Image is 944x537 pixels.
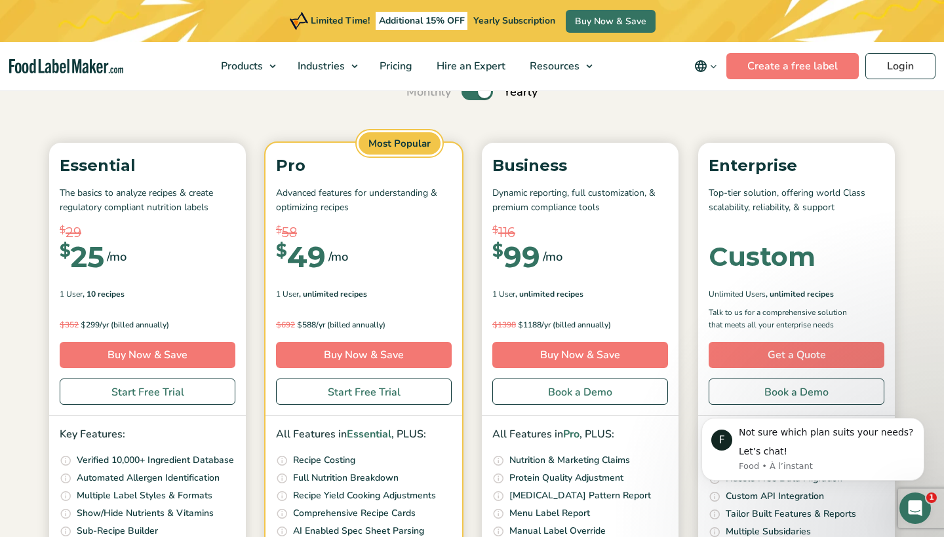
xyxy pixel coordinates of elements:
[492,153,668,178] p: Business
[60,320,65,329] span: $
[83,288,125,300] span: , 10 Recipes
[276,426,452,443] p: All Features in , PLUS:
[60,223,66,238] span: $
[709,244,816,270] div: Custom
[462,83,493,100] label: Toggle
[492,242,540,271] div: 99
[276,223,282,238] span: $
[60,242,71,259] span: $
[286,42,364,90] a: Industries
[376,59,414,73] span: Pricing
[60,379,235,405] a: Start Free Trial
[492,320,498,329] span: $
[926,492,937,503] span: 1
[543,248,562,266] span: /mo
[293,453,355,468] p: Recipe Costing
[60,186,235,215] p: The basics to analyze recipes & create regulatory compliant nutrition labels
[766,288,834,300] span: , Unlimited Recipes
[276,186,452,215] p: Advanced features for understanding & optimizing recipes
[297,320,302,329] span: $
[492,186,668,215] p: Dynamic reporting, full customization, & premium compliance tools
[509,471,623,485] p: Protein Quality Adjustment
[276,379,452,405] a: Start Free Trial
[66,223,81,242] span: 29
[276,318,452,331] p: 588/yr (billed annually)
[503,83,538,101] span: Yearly
[492,318,668,331] p: 1188/yr (billed annually)
[518,320,523,329] span: $
[509,506,590,521] p: Menu Label Report
[107,248,127,266] span: /mo
[865,53,935,79] a: Login
[347,427,391,441] span: Essential
[433,59,507,73] span: Hire an Expert
[282,223,297,242] span: 58
[709,186,884,215] p: Top-tier solution, offering world Class scalability, reliability, & support
[276,320,281,329] span: $
[492,223,498,238] span: $
[492,342,668,368] a: Buy Now & Save
[425,42,515,90] a: Hire an Expert
[709,379,884,405] a: Book a Demo
[492,242,503,259] span: $
[276,288,299,300] span: 1 User
[376,12,468,30] span: Additional 15% OFF
[60,342,235,368] a: Buy Now & Save
[726,507,856,521] p: Tailor Built Features & Reports
[709,288,766,300] span: Unlimited Users
[518,42,599,90] a: Resources
[276,320,295,330] del: 692
[77,471,220,485] p: Automated Allergen Identification
[492,426,668,443] p: All Features in , PLUS:
[492,379,668,405] a: Book a Demo
[498,223,515,242] span: 116
[60,242,104,271] div: 25
[77,506,214,521] p: Show/Hide Nutrients & Vitamins
[299,288,367,300] span: , Unlimited Recipes
[60,153,235,178] p: Essential
[368,42,422,90] a: Pricing
[276,242,287,259] span: $
[709,342,884,368] a: Get a Quote
[515,288,583,300] span: , Unlimited Recipes
[509,453,630,468] p: Nutrition & Marketing Claims
[563,427,580,441] span: Pro
[293,506,416,521] p: Comprehensive Recipe Cards
[60,426,235,443] p: Key Features:
[293,489,436,503] p: Recipe Yield Cooking Adjustments
[709,306,859,331] p: Talk to us for a comprehensive solution that meets all your enterprise needs
[293,471,399,485] p: Full Nutrition Breakdown
[328,248,348,266] span: /mo
[509,489,651,503] p: [MEDICAL_DATA] Pattern Report
[492,320,516,330] del: 1398
[566,10,656,33] a: Buy Now & Save
[526,59,581,73] span: Resources
[60,318,235,331] p: 299/yr (billed annually)
[77,453,234,468] p: Verified 10,000+ Ingredient Database
[311,14,370,27] span: Limited Time!
[726,53,859,79] a: Create a free label
[217,59,264,73] span: Products
[60,320,79,330] del: 352
[209,42,283,90] a: Products
[276,153,452,178] p: Pro
[899,492,931,524] iframe: Intercom live chat
[492,288,515,300] span: 1 User
[357,130,442,157] span: Most Popular
[276,342,452,368] a: Buy Now & Save
[276,242,326,271] div: 49
[294,59,346,73] span: Industries
[682,399,944,502] iframe: Intercom notifications message
[60,288,83,300] span: 1 User
[81,320,86,329] span: $
[77,489,212,503] p: Multiple Label Styles & Formats
[473,14,555,27] span: Yearly Subscription
[709,153,884,178] p: Enterprise
[406,83,451,101] span: Monthly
